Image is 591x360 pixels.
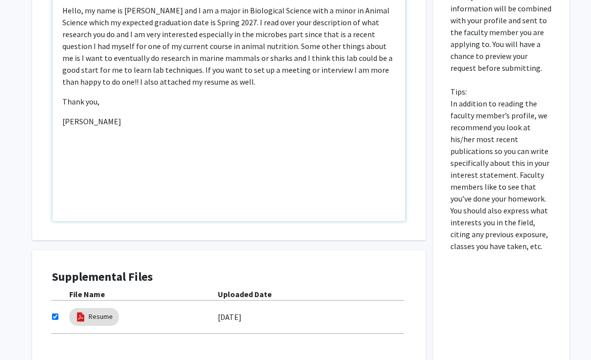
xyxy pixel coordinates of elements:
p: [PERSON_NAME] [62,115,395,127]
img: pdf_icon.png [75,311,86,322]
p: Hello, my name is [PERSON_NAME] and I am a major in Biological Science with a minor in Animal Sci... [62,4,395,88]
iframe: Chat [7,315,42,353]
h4: Supplemental Files [52,270,406,284]
a: Resume [89,311,113,322]
label: [DATE] [218,309,242,325]
b: File Name [69,289,105,299]
b: Uploaded Date [218,289,272,299]
p: Thank you, [62,96,395,107]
